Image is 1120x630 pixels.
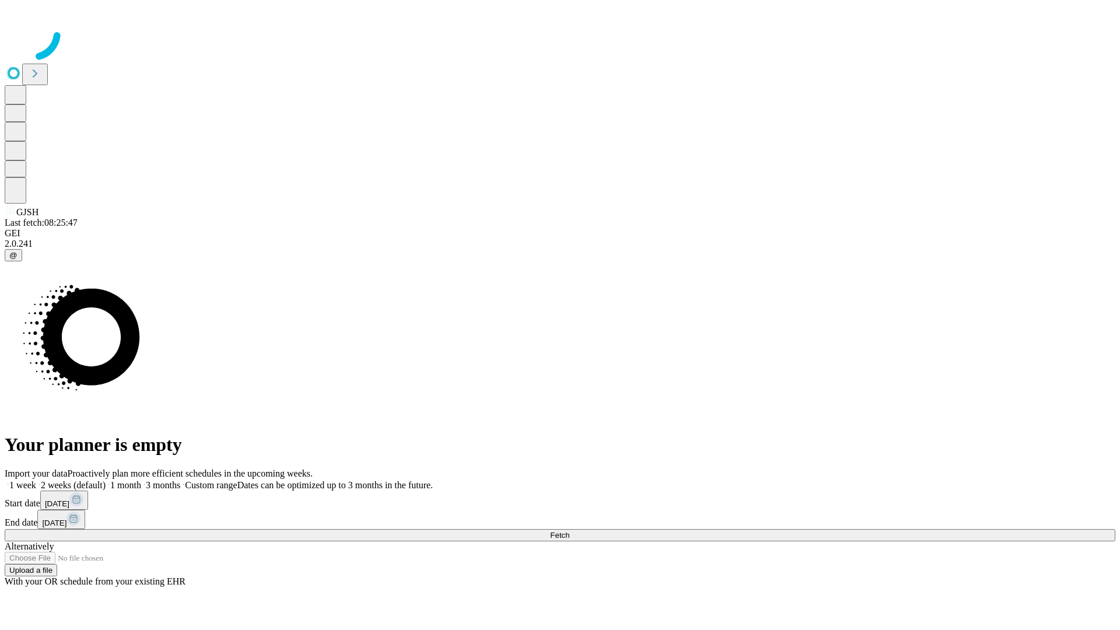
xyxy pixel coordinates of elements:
[5,510,1115,529] div: End date
[16,207,38,217] span: GJSH
[5,249,22,261] button: @
[5,564,57,576] button: Upload a file
[5,529,1115,541] button: Fetch
[5,218,78,228] span: Last fetch: 08:25:47
[237,480,433,490] span: Dates can be optimized up to 3 months in the future.
[45,499,69,508] span: [DATE]
[9,251,17,260] span: @
[550,531,569,540] span: Fetch
[9,480,36,490] span: 1 week
[5,468,68,478] span: Import your data
[37,510,85,529] button: [DATE]
[41,480,106,490] span: 2 weeks (default)
[110,480,141,490] span: 1 month
[5,239,1115,249] div: 2.0.241
[5,491,1115,510] div: Start date
[5,541,54,551] span: Alternatively
[40,491,88,510] button: [DATE]
[146,480,180,490] span: 3 months
[68,468,313,478] span: Proactively plan more efficient schedules in the upcoming weeks.
[5,228,1115,239] div: GEI
[5,576,185,586] span: With your OR schedule from your existing EHR
[5,434,1115,456] h1: Your planner is empty
[42,519,66,527] span: [DATE]
[185,480,237,490] span: Custom range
